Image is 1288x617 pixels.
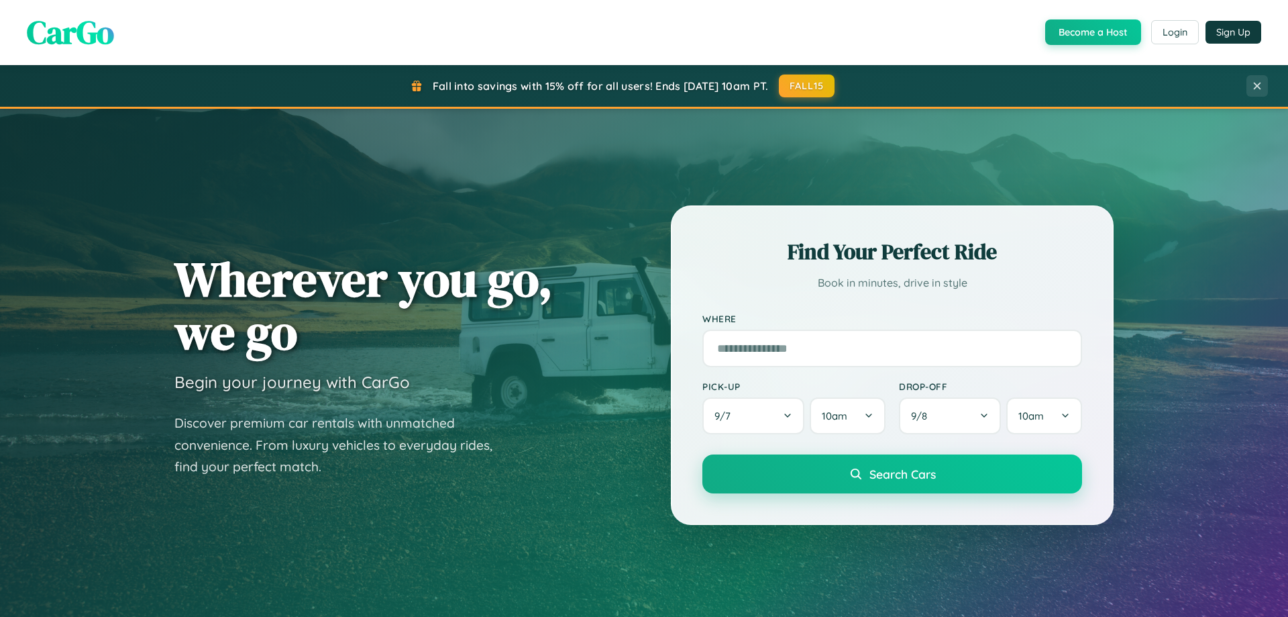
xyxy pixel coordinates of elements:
[1151,20,1199,44] button: Login
[702,313,1082,324] label: Where
[702,397,804,434] button: 9/7
[174,372,410,392] h3: Begin your journey with CarGo
[911,410,934,422] span: 9 / 8
[702,381,885,392] label: Pick-up
[1018,410,1044,422] span: 10am
[1045,19,1141,45] button: Become a Host
[702,237,1082,267] h2: Find Your Perfect Ride
[702,273,1082,293] p: Book in minutes, drive in style
[810,397,885,434] button: 10am
[174,412,510,478] p: Discover premium car rentals with unmatched convenience. From luxury vehicles to everyday rides, ...
[899,397,1001,434] button: 9/8
[779,75,835,97] button: FALL15
[433,79,769,93] span: Fall into savings with 15% off for all users! Ends [DATE] 10am PT.
[702,455,1082,493] button: Search Cars
[899,381,1082,392] label: Drop-off
[714,410,737,422] span: 9 / 7
[869,467,936,481] span: Search Cars
[27,10,114,54] span: CarGo
[822,410,847,422] span: 10am
[1006,397,1082,434] button: 10am
[174,252,553,359] h1: Wherever you go, we go
[1205,21,1261,44] button: Sign Up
